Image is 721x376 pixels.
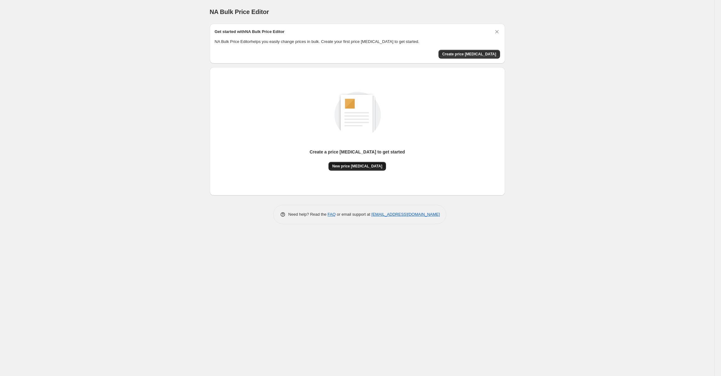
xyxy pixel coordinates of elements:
p: NA Bulk Price Editor helps you easily change prices in bulk. Create your first price [MEDICAL_DAT... [215,39,500,45]
a: [EMAIL_ADDRESS][DOMAIN_NAME] [371,212,440,217]
button: New price [MEDICAL_DATA] [328,162,386,171]
button: Dismiss card [494,29,500,35]
button: Create price change job [439,50,500,59]
span: or email support at [336,212,371,217]
p: Create a price [MEDICAL_DATA] to get started [310,149,405,155]
h2: Get started with NA Bulk Price Editor [215,29,285,35]
span: Create price [MEDICAL_DATA] [442,52,496,57]
span: Need help? Read the [288,212,328,217]
span: NA Bulk Price Editor [210,8,269,15]
span: New price [MEDICAL_DATA] [332,164,382,169]
a: FAQ [328,212,336,217]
